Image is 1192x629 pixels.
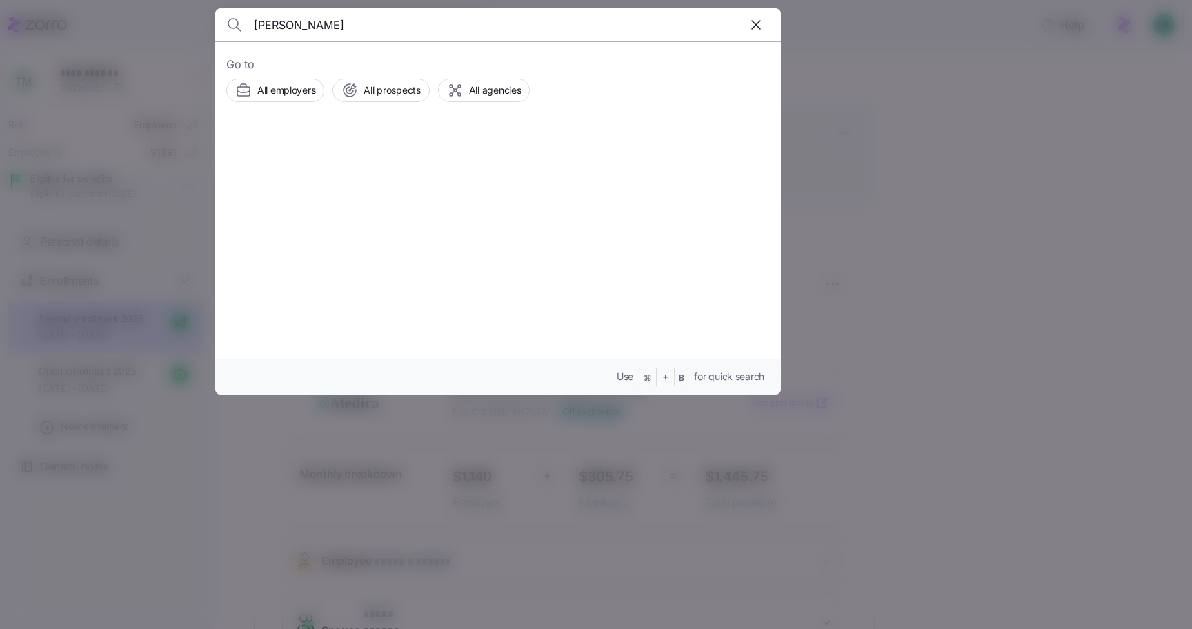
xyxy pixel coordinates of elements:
span: All agencies [469,83,521,97]
span: All employers [257,83,315,97]
span: for quick search [694,370,764,383]
span: Go to [226,56,770,73]
span: All prospects [364,83,420,97]
span: Use [617,370,633,383]
button: All employers [226,79,324,102]
span: B [679,372,684,384]
button: All agencies [438,79,530,102]
span: + [662,370,668,383]
span: ⌘ [644,372,652,384]
button: All prospects [332,79,429,102]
